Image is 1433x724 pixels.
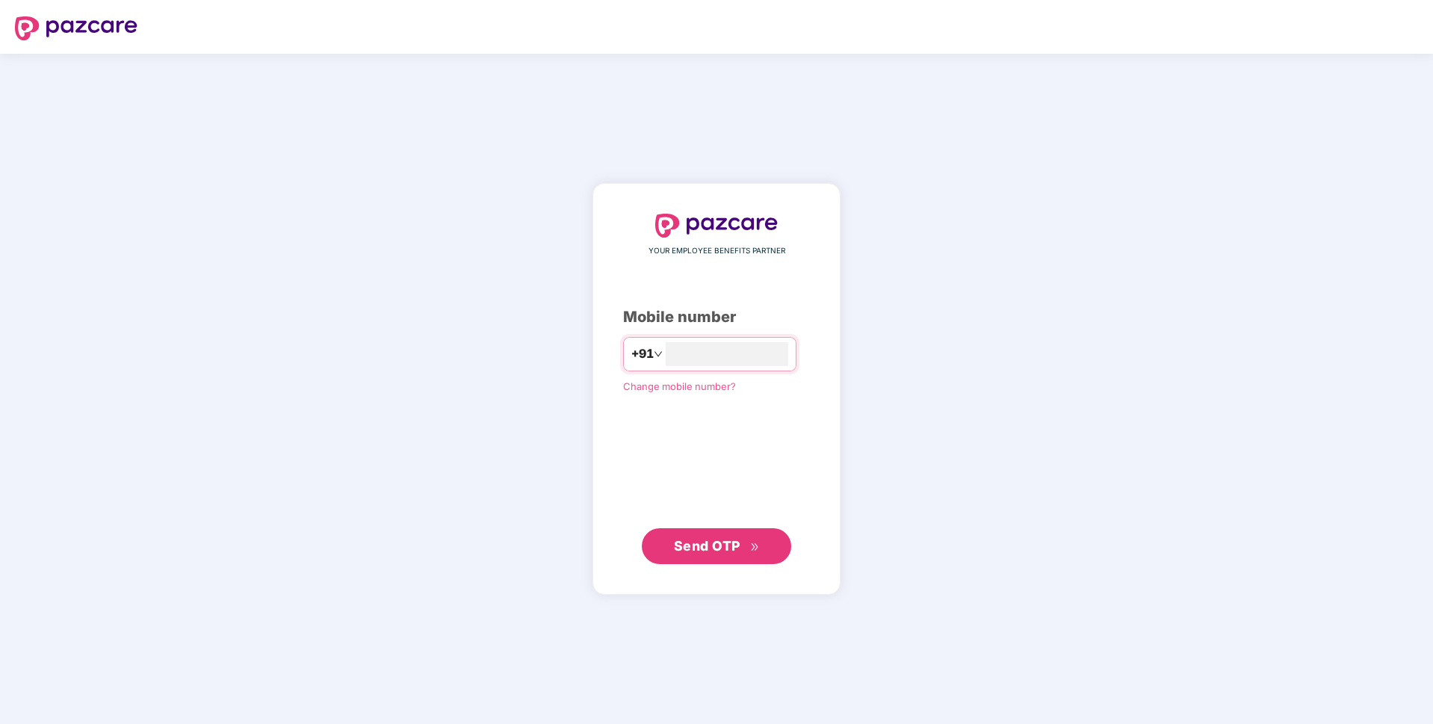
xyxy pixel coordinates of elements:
[623,380,736,392] a: Change mobile number?
[623,306,810,329] div: Mobile number
[674,538,740,554] span: Send OTP
[649,245,785,257] span: YOUR EMPLOYEE BENEFITS PARTNER
[655,214,778,238] img: logo
[15,16,137,40] img: logo
[631,344,654,363] span: +91
[654,350,663,359] span: down
[750,542,760,552] span: double-right
[642,528,791,564] button: Send OTPdouble-right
